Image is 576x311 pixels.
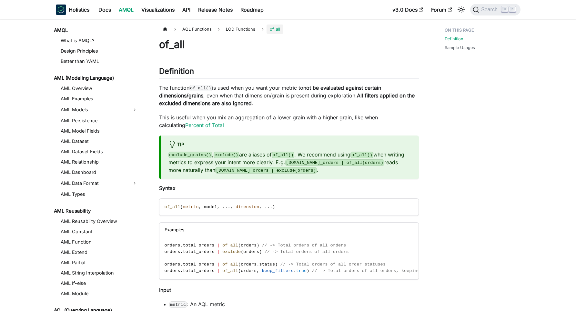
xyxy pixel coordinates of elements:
[56,5,66,15] img: Holistics
[180,249,183,254] span: .
[241,249,243,254] span: (
[262,243,346,248] span: // -> Total orders of all orders
[238,268,241,273] span: (
[350,152,373,158] code: of_all()
[241,268,257,273] span: orders
[265,249,349,254] span: // -> Total orders of all orders
[262,268,293,273] span: keep_filters
[296,268,307,273] span: true
[293,268,296,273] span: :
[59,137,140,146] a: AML Dataset
[280,262,386,267] span: // -> Total orders of all order statuses
[259,249,262,254] span: )
[285,159,384,166] code: [DOMAIN_NAME]_orders | of_all(orders)
[509,6,516,12] kbd: K
[223,25,258,34] span: LOD Functions
[238,243,241,248] span: (
[52,206,140,216] a: AML Reusability
[445,45,475,51] a: Sample Usages
[183,243,215,248] span: total_orders
[52,74,140,83] a: AML (Modeling Language)
[222,243,238,248] span: of_all
[178,5,194,15] a: API
[168,152,212,158] code: exclude_grains()
[238,262,241,267] span: (
[129,178,140,188] button: Expand sidebar category 'AML Data Format'
[129,105,140,115] button: Expand sidebar category 'AML Models'
[59,84,140,93] a: AML Overview
[445,36,463,42] a: Definition
[183,268,215,273] span: total_orders
[59,289,140,298] a: AML Module
[159,287,171,293] strong: Input
[470,4,520,15] button: Search (Command+K)
[180,205,183,209] span: (
[237,5,268,15] a: Roadmap
[267,205,270,209] span: .
[214,152,239,158] code: exclude()
[159,66,419,79] h2: Definition
[217,205,220,209] span: ,
[265,205,267,209] span: .
[95,5,115,15] a: Docs
[275,262,278,267] span: )
[59,147,140,156] a: AML Dataset Fields
[236,205,259,209] span: dimension
[215,167,317,174] code: [DOMAIN_NAME]_orders | exclude(orders)
[217,243,220,248] span: |
[165,243,180,248] span: orders
[312,268,457,273] span: // -> Total orders of all orders, keeping outer filters
[259,205,262,209] span: ,
[59,217,140,226] a: AML Reusability Overview
[159,223,419,237] div: Examples
[137,5,178,15] a: Visualizations
[479,7,501,13] span: Search
[69,6,89,14] b: Holistics
[183,205,199,209] span: metric
[179,25,215,34] span: AQL Functions
[307,268,309,273] span: )
[59,46,140,55] a: Design Principles
[59,237,140,246] a: AML Function
[59,248,140,257] a: AML Extend
[230,205,233,209] span: ,
[59,36,140,45] a: What is AMQL?
[159,25,171,34] a: Home page
[59,178,129,188] a: AML Data Format
[59,258,140,267] a: AML Partial
[169,300,419,308] li: : An AQL metric
[115,5,137,15] a: AMQL
[183,249,215,254] span: total_orders
[243,249,259,254] span: orders
[241,243,257,248] span: orders
[227,205,230,209] span: .
[185,122,224,128] a: Percent of Total
[159,114,419,129] p: This is useful when you mix an aggregation of a lower grain with a higher grain, like when calcul...
[59,116,140,125] a: AML Persistence
[222,205,225,209] span: .
[217,268,220,273] span: |
[59,279,140,288] a: AML If-else
[180,268,183,273] span: .
[180,243,183,248] span: .
[49,19,146,311] nav: Docs sidebar
[159,185,176,191] strong: Syntax
[272,152,294,158] code: of_all()
[389,5,427,15] a: v3.0 Docs
[165,262,180,267] span: orders
[59,190,140,199] a: AML Types
[159,84,419,107] p: The function is used when you want your metric to , even when that dimension/grain is present dur...
[165,205,180,209] span: of_all
[456,5,466,15] button: Switch between dark and light mode (currently light mode)
[501,6,508,12] kbd: ⌘
[159,25,419,34] nav: Breadcrumbs
[241,262,257,267] span: orders
[270,205,272,209] span: .
[159,38,419,51] h1: of_all
[59,126,140,135] a: AML Model Fields
[257,268,259,273] span: ,
[427,5,456,15] a: Forum
[169,301,187,308] code: metric
[194,5,237,15] a: Release Notes
[165,249,180,254] span: orders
